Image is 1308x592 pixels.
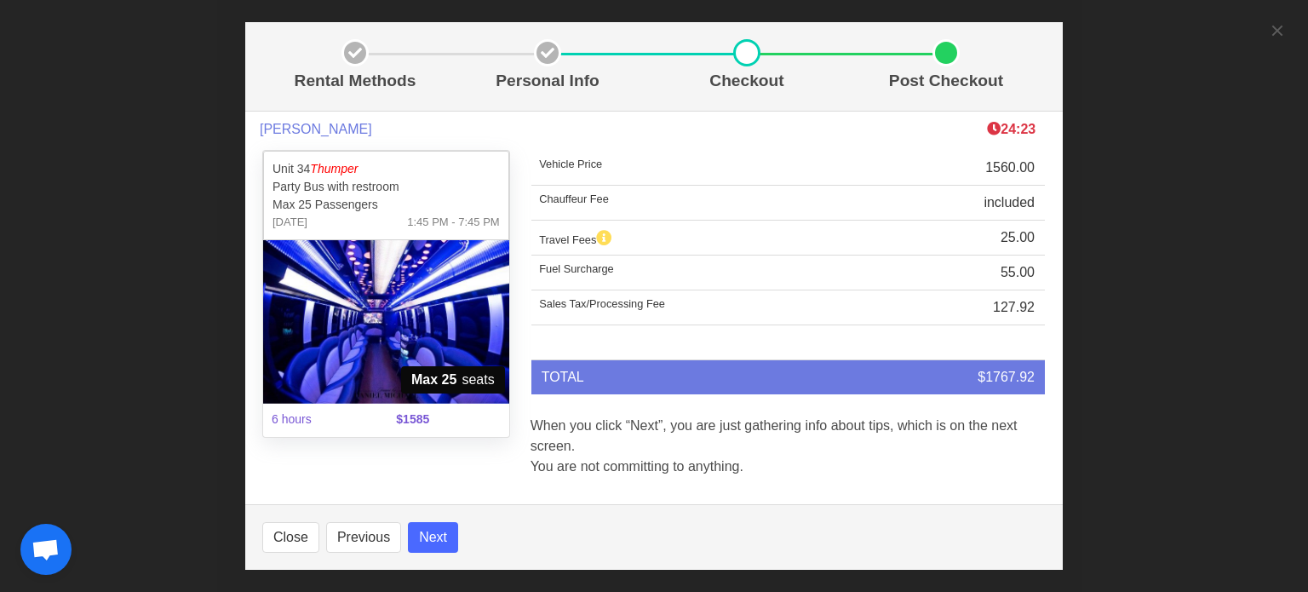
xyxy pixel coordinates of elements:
td: TOTAL [531,360,864,394]
td: $1767.92 [864,360,1045,394]
span: 1:45 PM - 7:45 PM [407,214,499,231]
button: Next [408,522,458,553]
span: [DATE] [272,214,307,231]
p: Party Bus with restroom [272,178,500,196]
td: 55.00 [864,256,1045,290]
p: When you click “Next”, you are just gathering info about tips, which is on the next screen. [531,416,1046,457]
button: Previous [326,522,401,553]
td: Fuel Surcharge [531,256,864,290]
td: 1560.00 [864,151,1045,186]
td: Chauffeur Fee [531,186,864,221]
p: Max 25 Passengers [272,196,500,214]
td: Vehicle Price [531,151,864,186]
p: You are not committing to anything. [531,457,1046,477]
p: Checkout [654,69,840,94]
td: 25.00 [864,221,1045,256]
p: Rental Methods [269,69,441,94]
span: seats [401,366,505,394]
td: 127.92 [864,290,1045,325]
p: Post Checkout [853,69,1039,94]
td: included [864,186,1045,221]
strong: Max 25 [411,370,456,390]
p: Unit 34 [272,160,500,178]
span: The clock is ticking ⁠— this timer shows how long we'll hold this limo during checkout. If time r... [987,122,1035,136]
td: Sales Tax/Processing Fee [531,290,864,325]
b: 24:23 [987,122,1035,136]
img: 34%2002.jpg [263,240,509,404]
span: 6 hours [261,400,386,439]
td: Travel Fees [531,221,864,256]
span: [PERSON_NAME] [260,121,372,137]
em: Thumper [310,162,358,175]
p: Personal Info [455,69,640,94]
div: Open chat [20,524,72,575]
button: Close [262,522,319,553]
